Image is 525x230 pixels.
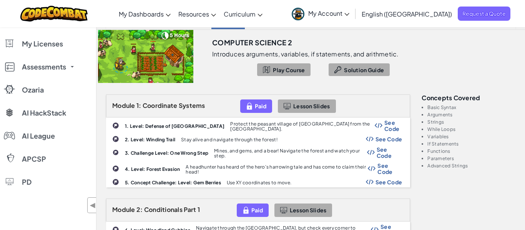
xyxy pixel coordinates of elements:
li: If Statements [427,141,515,146]
span: My Licenses [22,40,63,47]
a: English ([GEOGRAPHIC_DATA]) [358,3,456,24]
h3: Concepts covered [422,94,515,101]
a: Resources [174,3,220,24]
img: IconChallengeLevel.svg [112,165,119,172]
li: Strings [427,119,515,124]
span: Play Course [273,67,305,73]
span: See Code [375,179,402,185]
span: Assessments [22,63,66,70]
li: Parameters [427,156,515,161]
span: Curriculum [224,10,256,18]
span: Conditionals Part 1 [144,205,200,213]
img: IconChallengeLevel.svg [113,149,119,156]
span: 2: [136,205,143,213]
span: Module [112,205,135,213]
b: 4. Level: Forest Evasion [125,166,180,172]
span: English ([GEOGRAPHIC_DATA]) [362,10,452,18]
button: Lesson Slides [274,204,332,217]
a: Request a Quote [458,7,510,21]
span: Resources [178,10,209,18]
span: ◀ [90,200,96,211]
span: Ozaria [22,86,44,93]
span: My Account [308,9,349,17]
span: See Code [377,146,402,159]
button: Play Course [257,63,311,76]
a: My Dashboards [115,3,174,24]
p: A headhunter has heard of the hero's harrowing tale and has come to claim their head! [186,164,368,174]
p: Use XY coordinates to move. [227,180,291,185]
span: Paid [251,207,263,213]
img: Show Code Logo [367,150,375,155]
img: Show Code Logo [375,123,382,128]
span: My Dashboards [119,10,164,18]
p: Protect the peasant village of [GEOGRAPHIC_DATA] from the [GEOGRAPHIC_DATA]. [230,121,375,131]
b: 1. Level: Defense of [GEOGRAPHIC_DATA] [125,123,224,129]
img: IconPaidLevel.svg [246,102,253,111]
span: Coordinate Systems [143,101,205,109]
li: Advanced Strings [427,163,515,168]
button: Lesson Slides [278,99,336,113]
span: Lesson Slides [293,103,330,109]
span: Solution Guide [344,67,384,73]
img: CodeCombat logo [20,6,88,22]
h3: Computer Science 2 [212,37,292,48]
span: See Code [377,162,402,175]
li: Variables [427,134,515,139]
span: See Code [375,136,402,142]
li: Basic Syntax [427,105,515,110]
li: While Loops [427,127,515,132]
span: 1: [136,101,141,109]
p: Introduces arguments, variables, if statements, and arithmetic. [212,50,399,58]
span: Module [112,101,135,109]
b: 2. Level: Winding Trail [125,137,175,142]
p: Mines, and gems, and a bear! Navigate the forest and watch your step. [214,148,367,158]
span: AI League [22,132,55,139]
b: 5. Concept Challenge: Level: Gem Berries [125,180,221,185]
img: Show Code Logo [368,166,375,171]
img: IconPaidLevel.svg [243,206,249,215]
p: Stay alive and navigate through the forest! [181,137,277,142]
img: IconChallengeLevel.svg [112,136,119,142]
img: IconChallengeLevel.svg [112,179,119,185]
img: avatar [292,8,304,20]
img: Show Code Logo [366,179,374,185]
li: Functions [427,149,515,154]
span: See Code [384,119,402,132]
img: Show Code Logo [366,136,374,142]
span: Paid [255,103,266,109]
a: My Account [288,2,353,26]
b: 3. Challenge Level: One Wrong Step [125,150,208,156]
span: Lesson Slides [290,207,327,213]
img: IconChallengeLevel.svg [112,122,119,129]
li: Arguments [427,112,515,117]
button: Solution Guide [329,63,390,76]
a: Curriculum [220,3,266,24]
span: AI HackStack [22,109,66,116]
